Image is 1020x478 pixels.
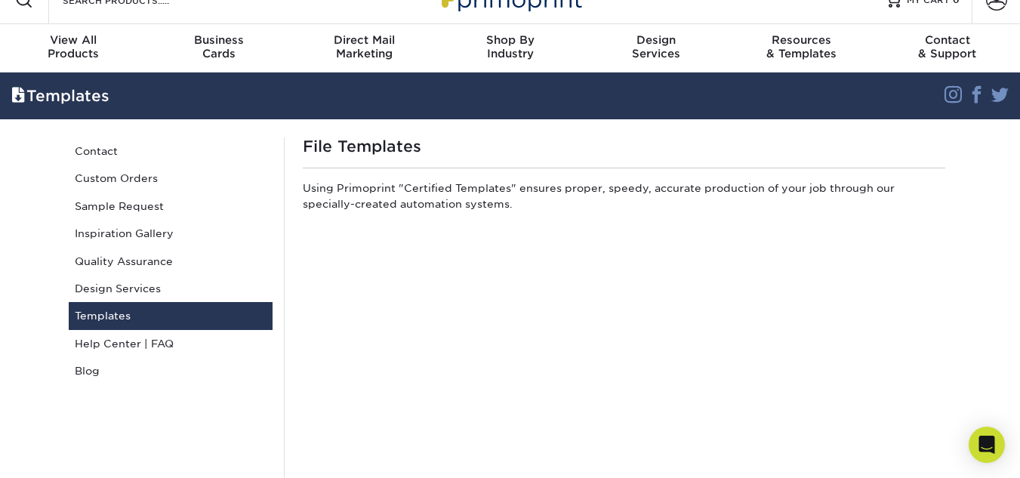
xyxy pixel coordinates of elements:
h1: File Templates [303,137,945,156]
a: Contact [69,137,273,165]
a: Custom Orders [69,165,273,192]
span: Shop By [437,33,583,47]
span: Business [146,33,291,47]
span: Direct Mail [291,33,437,47]
span: Contact [874,33,1020,47]
a: Design Services [69,275,273,302]
div: Cards [146,33,291,60]
span: Resources [729,33,874,47]
div: Marketing [291,33,437,60]
a: Blog [69,357,273,384]
a: Quality Assurance [69,248,273,275]
a: Resources& Templates [729,24,874,72]
div: Open Intercom Messenger [969,427,1005,463]
a: DesignServices [583,24,729,72]
a: Direct MailMarketing [291,24,437,72]
div: Services [583,33,729,60]
span: Design [583,33,729,47]
a: Sample Request [69,193,273,220]
a: Inspiration Gallery [69,220,273,247]
div: & Templates [729,33,874,60]
a: Shop ByIndustry [437,24,583,72]
a: Templates [69,302,273,329]
a: BusinessCards [146,24,291,72]
a: Help Center | FAQ [69,330,273,357]
a: Contact& Support [874,24,1020,72]
div: Industry [437,33,583,60]
p: Using Primoprint "Certified Templates" ensures proper, speedy, accurate production of your job th... [303,180,945,217]
div: & Support [874,33,1020,60]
